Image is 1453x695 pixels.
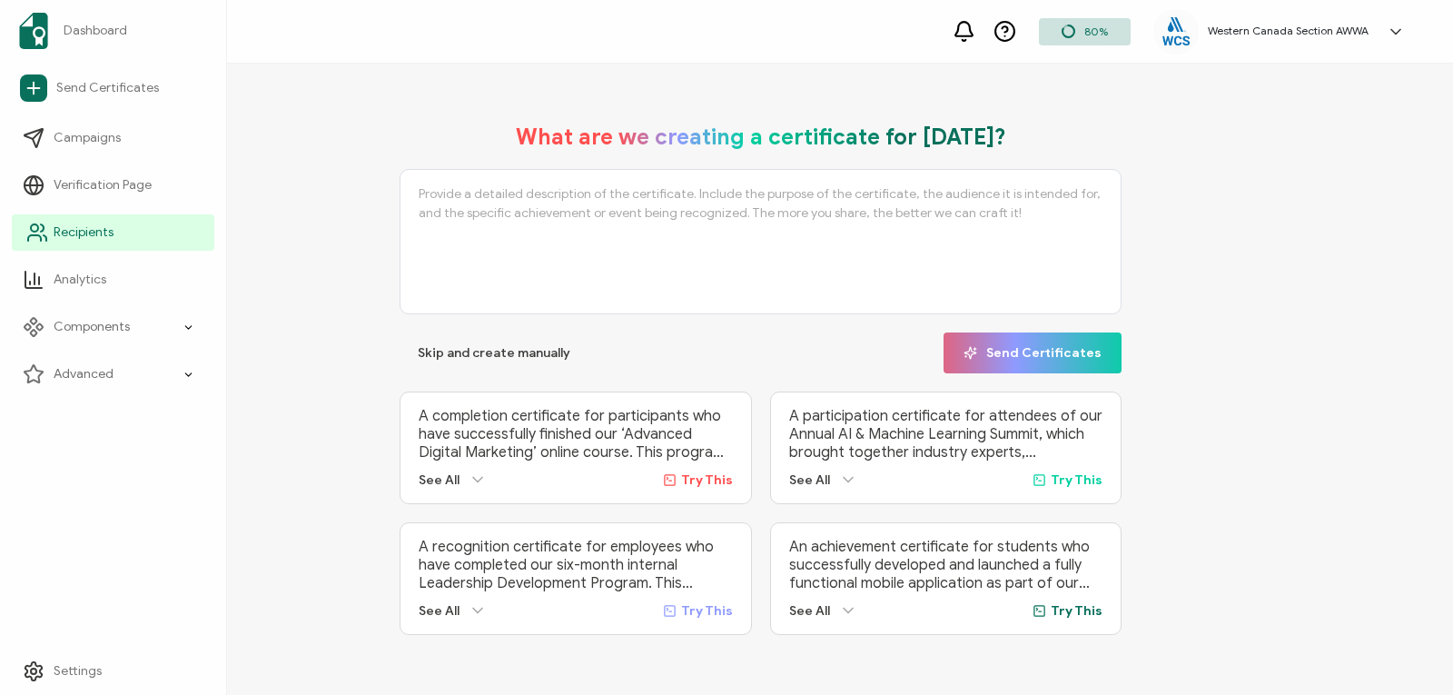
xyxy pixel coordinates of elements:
p: A completion certificate for participants who have successfully finished our ‘Advanced Digital Ma... [419,407,733,462]
span: Try This [1051,603,1102,619]
span: Components [54,318,130,336]
span: See All [419,472,460,488]
span: Send Certificates [56,79,159,97]
a: Recipients [12,214,214,251]
span: Send Certificates [964,346,1102,360]
a: Verification Page [12,167,214,204]
span: Try This [681,472,733,488]
span: Advanced [54,365,114,383]
h5: Western Canada Section AWWA [1208,25,1369,37]
span: Try This [1051,472,1102,488]
span: See All [789,472,830,488]
p: A participation certificate for attendees of our Annual AI & Machine Learning Summit, which broug... [789,407,1103,462]
span: 80% [1084,25,1108,38]
span: See All [789,603,830,619]
span: Dashboard [64,22,127,40]
span: Analytics [54,271,106,289]
p: An achievement certificate for students who successfully developed and launched a fully functiona... [789,538,1103,592]
iframe: Chat Widget [1362,608,1453,695]
a: Analytics [12,262,214,298]
span: Verification Page [54,176,152,194]
a: Send Certificates [12,67,214,109]
span: Try This [681,603,733,619]
span: Settings [54,662,102,680]
a: Settings [12,653,214,690]
h1: What are we creating a certificate for [DATE]? [516,124,1006,151]
a: Campaigns [12,120,214,156]
img: eb0530a7-dc53-4dd2-968c-61d1fd0a03d4.png [1162,17,1190,45]
span: Recipients [54,223,114,242]
span: Campaigns [54,129,121,147]
button: Skip and create manually [400,333,588,373]
a: Dashboard [12,5,214,56]
button: Send Certificates [944,333,1122,373]
span: See All [419,603,460,619]
img: sertifier-logomark-colored.svg [19,13,48,49]
p: A recognition certificate for employees who have completed our six-month internal Leadership Deve... [419,538,733,592]
span: Skip and create manually [418,347,570,360]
